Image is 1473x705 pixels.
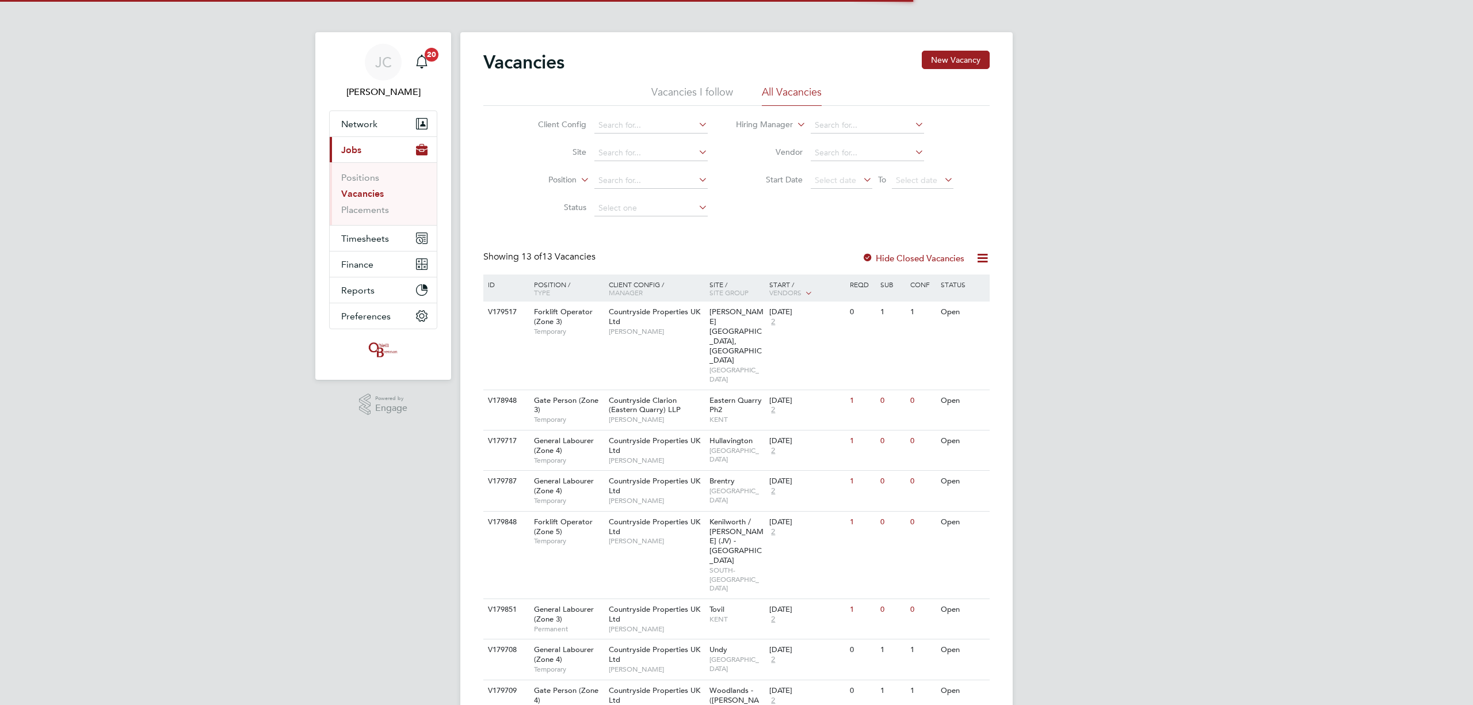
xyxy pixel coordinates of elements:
[330,111,437,136] button: Network
[485,430,525,452] div: V179717
[375,394,407,403] span: Powered by
[907,512,937,533] div: 0
[534,327,603,336] span: Temporary
[425,48,438,62] span: 20
[330,251,437,277] button: Finance
[907,471,937,492] div: 0
[485,599,525,620] div: V179851
[534,288,550,297] span: Type
[330,303,437,329] button: Preferences
[534,307,593,326] span: Forklift Operator (Zone 3)
[330,277,437,303] button: Reports
[609,685,700,705] span: Countryside Properties UK Ltd
[709,365,764,383] span: [GEOGRAPHIC_DATA]
[766,275,847,303] div: Start /
[534,456,603,465] span: Temporary
[907,639,937,661] div: 1
[609,665,704,674] span: [PERSON_NAME]
[485,680,525,702] div: V179709
[534,536,603,546] span: Temporary
[329,85,437,99] span: James Crawley
[736,147,803,157] label: Vendor
[938,680,988,702] div: Open
[769,405,777,415] span: 2
[769,686,844,696] div: [DATE]
[847,680,877,702] div: 0
[769,615,777,624] span: 2
[847,599,877,620] div: 1
[534,624,603,634] span: Permanent
[922,51,990,69] button: New Vacancy
[341,285,375,296] span: Reports
[609,288,643,297] span: Manager
[521,251,542,262] span: 13 of
[594,145,708,161] input: Search for...
[534,665,603,674] span: Temporary
[709,517,764,566] span: Kenilworth / [PERSON_NAME] (JV) - [GEOGRAPHIC_DATA]
[769,477,844,486] div: [DATE]
[609,645,700,664] span: Countryside Properties UK Ltd
[520,147,586,157] label: Site
[609,327,704,336] span: [PERSON_NAME]
[709,486,764,504] span: [GEOGRAPHIC_DATA]
[410,44,433,81] a: 20
[938,512,988,533] div: Open
[907,430,937,452] div: 0
[594,117,708,134] input: Search for...
[359,394,408,416] a: Powered byEngage
[329,341,437,359] a: Go to home page
[651,85,733,106] li: Vacancies I follow
[341,188,384,199] a: Vacancies
[847,639,877,661] div: 0
[815,175,856,185] span: Select date
[769,605,844,615] div: [DATE]
[609,436,700,455] span: Countryside Properties UK Ltd
[862,253,964,264] label: Hide Closed Vacancies
[938,599,988,620] div: Open
[896,175,937,185] span: Select date
[594,200,708,216] input: Select one
[341,233,389,244] span: Timesheets
[485,639,525,661] div: V179708
[609,476,700,496] span: Countryside Properties UK Ltd
[329,44,437,99] a: JC[PERSON_NAME]
[594,173,708,189] input: Search for...
[709,395,762,415] span: Eastern Quarry Ph2
[709,436,753,445] span: Hullavington
[534,604,594,624] span: General Labourer (Zone 3)
[811,117,924,134] input: Search for...
[521,251,596,262] span: 13 Vacancies
[907,390,937,411] div: 0
[709,645,727,654] span: Undy
[520,119,586,129] label: Client Config
[762,85,822,106] li: All Vacancies
[367,341,400,359] img: oneillandbrennan-logo-retina.png
[938,471,988,492] div: Open
[907,275,937,294] div: Conf
[609,496,704,505] span: [PERSON_NAME]
[877,599,907,620] div: 0
[847,302,877,323] div: 0
[709,566,764,593] span: SOUTH-[GEOGRAPHIC_DATA]
[483,51,564,74] h2: Vacancies
[534,476,594,496] span: General Labourer (Zone 4)
[375,403,407,413] span: Engage
[847,471,877,492] div: 1
[769,436,844,446] div: [DATE]
[485,390,525,411] div: V178948
[769,317,777,327] span: 2
[847,390,877,411] div: 1
[375,55,392,70] span: JC
[769,527,777,537] span: 2
[769,645,844,655] div: [DATE]
[525,275,606,302] div: Position /
[341,259,373,270] span: Finance
[534,436,594,455] span: General Labourer (Zone 4)
[341,172,379,183] a: Positions
[520,202,586,212] label: Status
[769,655,777,665] span: 2
[609,517,700,536] span: Countryside Properties UK Ltd
[609,604,700,624] span: Countryside Properties UK Ltd
[709,415,764,424] span: KENT
[877,680,907,702] div: 1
